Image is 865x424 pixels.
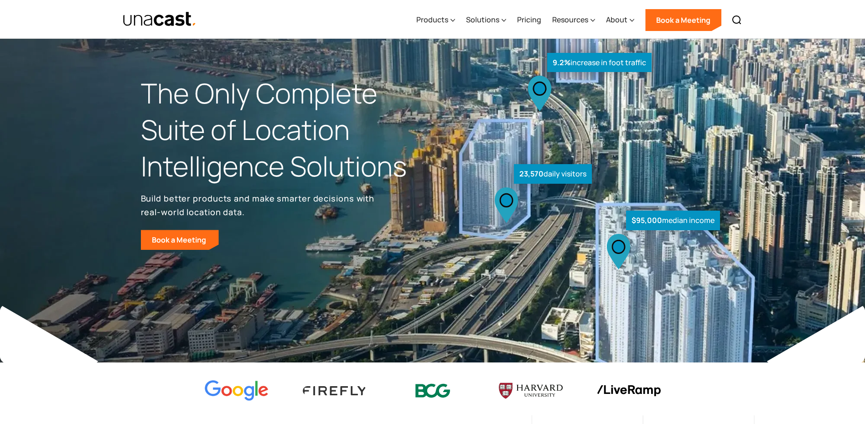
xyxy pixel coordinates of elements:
[552,14,588,25] div: Resources
[547,53,652,72] div: increase in foot traffic
[141,191,378,219] p: Build better products and make smarter decisions with real-world location data.
[303,386,367,395] img: Firefly Advertising logo
[632,215,662,225] strong: $95,000
[606,1,634,39] div: About
[553,57,570,67] strong: 9.2%
[466,1,506,39] div: Solutions
[597,385,661,397] img: liveramp logo
[645,9,721,31] a: Book a Meeting
[416,1,455,39] div: Products
[141,230,219,250] a: Book a Meeting
[205,380,269,402] img: Google logo Color
[499,380,563,402] img: Harvard U logo
[416,14,448,25] div: Products
[519,169,544,179] strong: 23,570
[514,164,592,184] div: daily visitors
[141,75,433,184] h1: The Only Complete Suite of Location Intelligence Solutions
[466,14,499,25] div: Solutions
[552,1,595,39] div: Resources
[517,1,541,39] a: Pricing
[606,14,627,25] div: About
[401,378,465,404] img: BCG logo
[123,11,197,27] a: home
[731,15,742,26] img: Search icon
[123,11,197,27] img: Unacast text logo
[626,211,720,230] div: median income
